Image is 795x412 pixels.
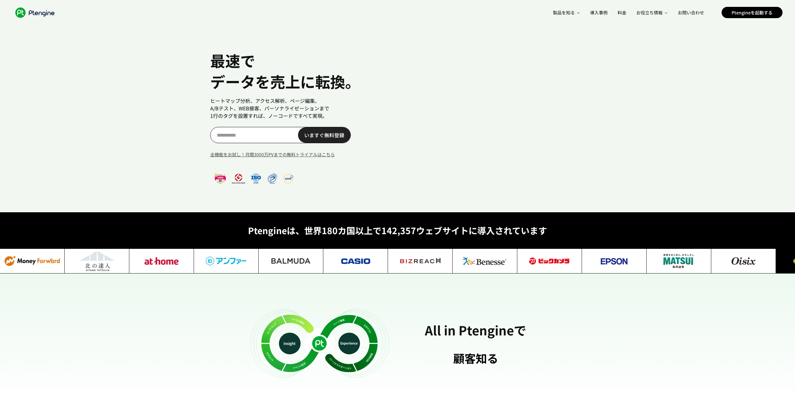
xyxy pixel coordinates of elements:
span: お役立ち情報 [636,9,663,16]
h2: All in Ptengineで [404,323,548,338]
p: ヒートマップ分析、アクセス解析、ページ編集、 A/Bテスト、WEB接客、パーソナライゼーションまで 1行のタグを設置すれば、ノーコードですべて実現。 [210,97,379,119]
h1: 最速で データを売上に転換。 [210,50,379,92]
div: 顧客知る [453,349,498,367]
img: oisix_85b42ae200.jpg [711,249,776,274]
img: frame_ff9761bbef.png [210,171,298,185]
img: Balmuda_9406063074.jpg [259,249,323,274]
img: epson_d420854757.jpg [582,249,647,274]
img: Ptengine Illustration [248,308,391,379]
img: bigcamera_9bfb12cee7.jpg [517,249,582,274]
p: Ptengineは、世界180カ国以上で142,357ウェブサイトに導入されています [210,225,585,236]
img: at_home_14e6379b2c.jpg [129,249,194,274]
a: Ptengineを起動する [722,7,783,18]
img: angfa_c8a7ddfbd6.jpg [194,249,259,274]
span: 導入事例 [590,9,608,16]
span: お問い合わせ [678,9,704,16]
span: 料金 [618,9,626,16]
img: casio_4a1f8adaa4.jpg [323,249,388,274]
span: 製品を知る [553,9,575,16]
a: 全機能をお試し！月間3000万PVまでの無料トライアルはこちら [210,151,379,159]
img: Frame_2007692023_1_d8e7234b30.jpg [65,249,129,274]
img: bizreach_555232d01c.jpg [388,249,453,274]
img: Benesse_0f838de59e.jpg [453,249,517,274]
img: matsui_ae98c0d6a2.jpg [647,249,711,274]
a: いますぐ無料登録 [298,127,350,143]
